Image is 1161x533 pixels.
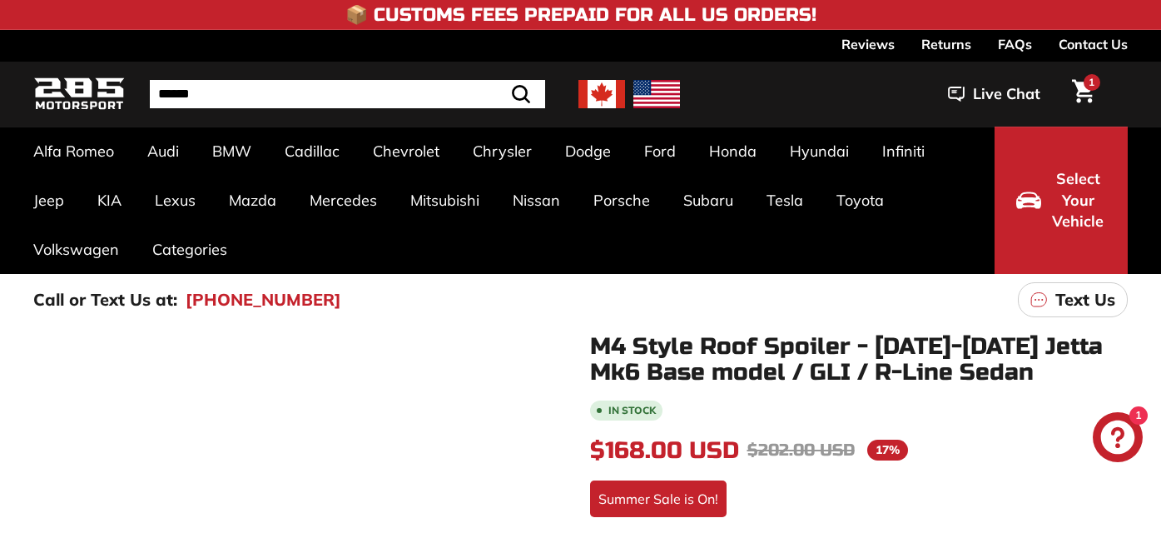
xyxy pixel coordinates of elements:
a: Returns [921,30,971,58]
span: Select Your Vehicle [1049,168,1106,232]
input: Search [150,80,545,108]
span: 1 [1089,76,1094,88]
a: Chrysler [456,127,548,176]
a: KIA [81,176,138,225]
a: Toyota [820,176,901,225]
a: Hyundai [773,127,866,176]
a: Audi [131,127,196,176]
inbox-online-store-chat: Shopify online store chat [1088,412,1148,466]
span: $168.00 USD [590,436,739,465]
a: Nissan [496,176,577,225]
a: Honda [692,127,773,176]
a: Jeep [17,176,81,225]
b: In stock [608,406,656,416]
div: Summer Sale is On! [590,481,727,517]
button: Live Chat [926,73,1062,115]
a: Mercedes [293,176,394,225]
a: Porsche [577,176,667,225]
a: Mazda [212,176,293,225]
img: Logo_285_Motorsport_areodynamics_components [33,75,125,114]
h1: M4 Style Roof Spoiler - [DATE]-[DATE] Jetta Mk6 Base model / GLI / R-Line Sedan [590,334,1129,386]
span: 17% [867,440,908,461]
a: BMW [196,127,268,176]
a: Cadillac [268,127,356,176]
a: Lexus [138,176,212,225]
a: Infiniti [866,127,941,176]
a: FAQs [998,30,1032,58]
a: Ford [628,127,692,176]
a: [PHONE_NUMBER] [186,287,341,312]
button: Select Your Vehicle [995,127,1128,274]
p: Text Us [1055,287,1115,312]
a: Cart [1062,66,1104,122]
p: Call or Text Us at: [33,287,177,312]
span: Live Chat [973,83,1040,105]
a: Mitsubishi [394,176,496,225]
a: Reviews [841,30,895,58]
a: Contact Us [1059,30,1128,58]
a: Subaru [667,176,750,225]
a: Chevrolet [356,127,456,176]
a: Text Us [1018,282,1128,317]
h4: 📦 Customs Fees Prepaid for All US Orders! [345,5,816,25]
span: $202.00 USD [747,440,855,461]
a: Categories [136,225,244,274]
a: Dodge [548,127,628,176]
a: Tesla [750,176,820,225]
a: Alfa Romeo [17,127,131,176]
a: Volkswagen [17,225,136,274]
